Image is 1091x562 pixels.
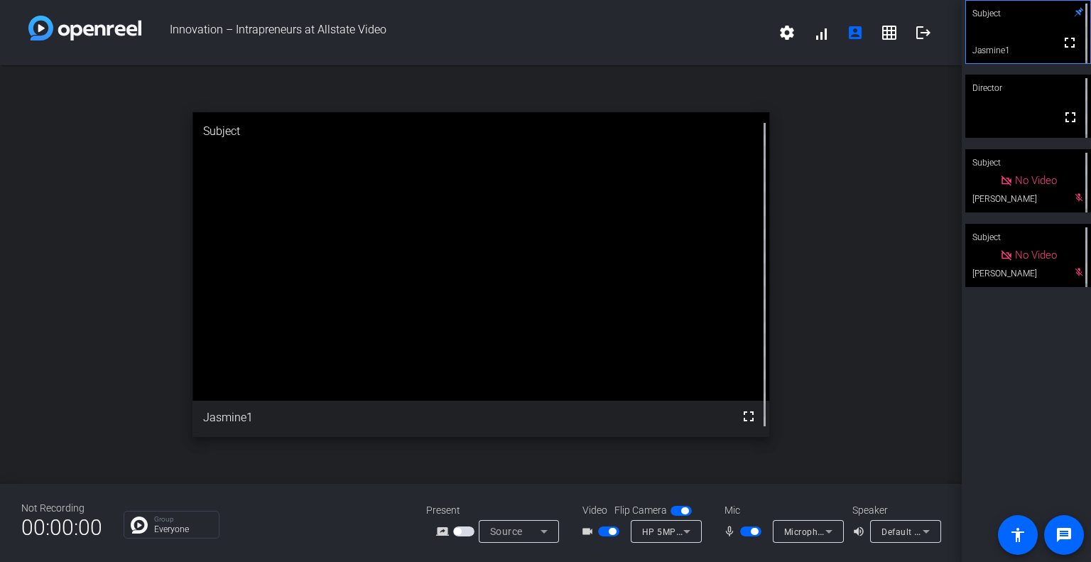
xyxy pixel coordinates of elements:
mat-icon: accessibility [1009,526,1026,544]
button: signal_cellular_alt [804,16,838,50]
div: Not Recording [21,501,102,516]
mat-icon: fullscreen [1062,109,1079,126]
span: Video [582,503,607,518]
mat-icon: account_box [847,24,864,41]
p: Group [154,516,212,523]
mat-icon: fullscreen [740,408,757,425]
mat-icon: screen_share_outline [436,523,453,540]
img: white-gradient.svg [28,16,141,40]
div: Subject [192,112,769,151]
mat-icon: settings [778,24,796,41]
div: Subject [965,149,1091,176]
img: Chat Icon [131,517,148,534]
div: Subject [965,224,1091,251]
div: Speaker [852,503,938,518]
div: Director [965,75,1091,102]
span: 00:00:00 [21,510,102,545]
span: HP 5MP Camera (30c9:0040) [642,526,765,537]
span: No Video [1015,249,1057,261]
span: Source [490,526,523,537]
mat-icon: videocam_outline [581,523,598,540]
div: Mic [710,503,852,518]
span: Default - Speakers (Mpow HC) [881,526,1006,537]
span: Innovation – Intrapreneurs at Allstate Video [141,16,770,50]
span: No Video [1015,174,1057,187]
mat-icon: grid_on [881,24,898,41]
mat-icon: logout [915,24,932,41]
span: Microphone (Mpow HC) [784,526,882,537]
mat-icon: volume_up [852,523,869,540]
mat-icon: mic_none [723,523,740,540]
p: Everyone [154,525,212,534]
mat-icon: message [1055,526,1073,544]
div: Present [426,503,568,518]
mat-icon: fullscreen [1061,34,1078,51]
span: Flip Camera [614,503,667,518]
